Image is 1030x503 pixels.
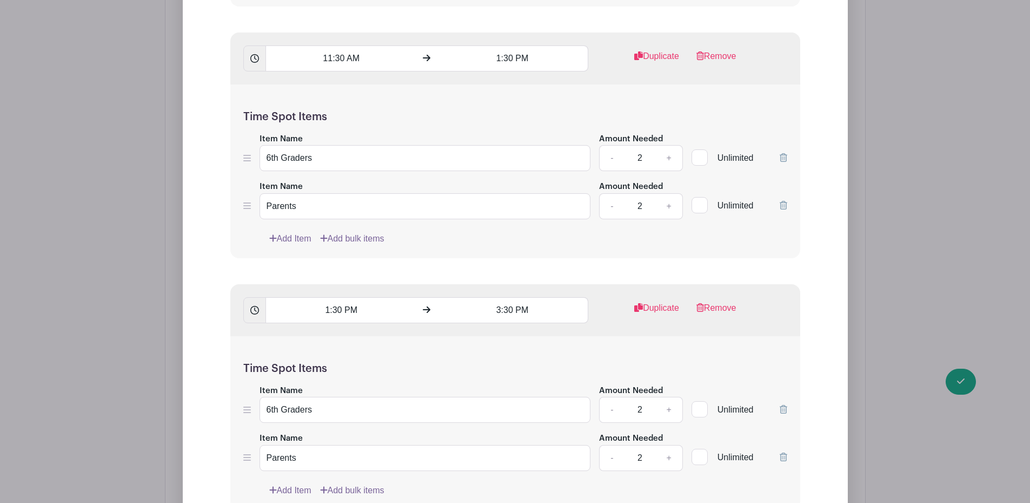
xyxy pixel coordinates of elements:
[269,232,311,245] a: Add Item
[269,484,311,497] a: Add Item
[655,397,682,423] a: +
[260,445,591,471] input: e.g. Snacks or Check-in Attendees
[599,145,624,171] a: -
[634,50,679,71] a: Duplicate
[260,193,591,219] input: e.g. Snacks or Check-in Attendees
[599,445,624,471] a: -
[599,433,663,445] label: Amount Needed
[717,153,754,162] span: Unlimited
[599,181,663,193] label: Amount Needed
[437,45,588,71] input: Set End Time
[260,433,303,445] label: Item Name
[599,385,663,397] label: Amount Needed
[260,145,591,171] input: e.g. Snacks or Check-in Attendees
[320,232,384,245] a: Add bulk items
[320,484,384,497] a: Add bulk items
[717,405,754,414] span: Unlimited
[599,133,663,146] label: Amount Needed
[243,110,787,123] h5: Time Spot Items
[717,453,754,462] span: Unlimited
[243,362,787,375] h5: Time Spot Items
[599,193,624,219] a: -
[265,297,417,323] input: Set Start Time
[260,181,303,193] label: Item Name
[696,302,736,323] a: Remove
[260,385,303,397] label: Item Name
[437,297,588,323] input: Set End Time
[599,397,624,423] a: -
[655,193,682,219] a: +
[260,133,303,146] label: Item Name
[260,397,591,423] input: e.g. Snacks or Check-in Attendees
[634,302,679,323] a: Duplicate
[655,445,682,471] a: +
[655,145,682,171] a: +
[717,201,754,210] span: Unlimited
[265,45,417,71] input: Set Start Time
[696,50,736,71] a: Remove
